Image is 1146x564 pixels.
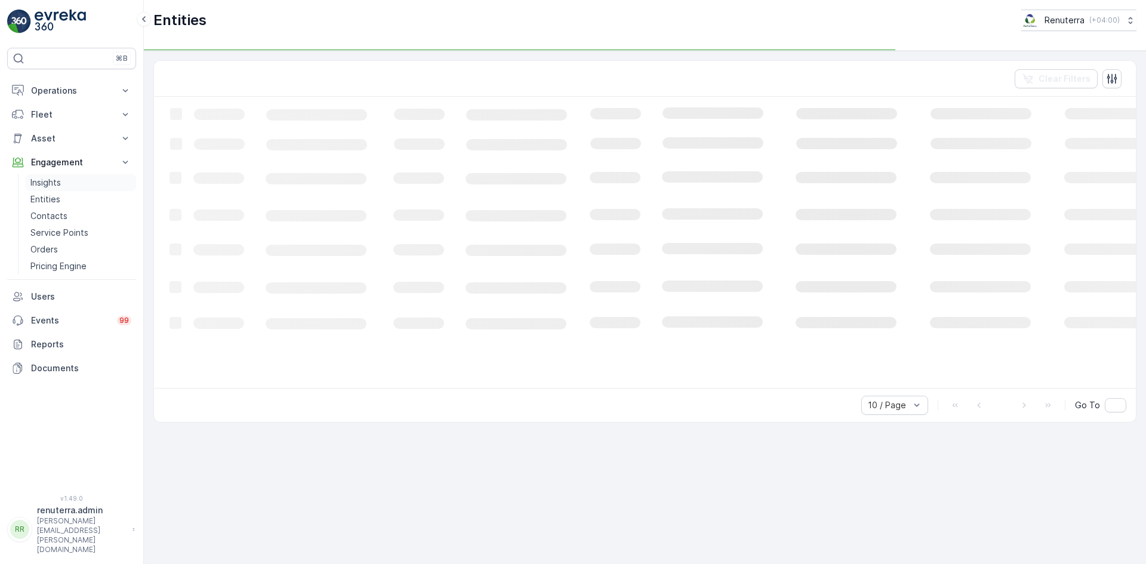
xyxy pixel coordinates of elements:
button: RRrenuterra.admin[PERSON_NAME][EMAIL_ADDRESS][PERSON_NAME][DOMAIN_NAME] [7,504,136,554]
button: Renuterra(+04:00) [1021,10,1136,31]
a: Users [7,285,136,309]
p: Insights [30,177,61,189]
p: Service Points [30,227,88,239]
p: renuterra.admin [37,504,127,516]
p: ⌘B [116,54,128,63]
button: Asset [7,127,136,150]
p: Entities [30,193,60,205]
p: Operations [31,85,112,97]
span: v 1.49.0 [7,495,136,502]
p: Renuterra [1045,14,1085,26]
p: Asset [31,132,112,144]
a: Service Points [26,224,136,241]
button: Engagement [7,150,136,174]
div: RR [10,520,29,539]
a: Reports [7,332,136,356]
p: Users [31,291,131,303]
a: Events99 [7,309,136,332]
p: 99 [119,316,129,325]
p: Pricing Engine [30,260,87,272]
p: Contacts [30,210,67,222]
p: Clear Filters [1039,73,1090,85]
p: Orders [30,244,58,255]
p: Documents [31,362,131,374]
p: Reports [31,338,131,350]
img: logo_light-DOdMpM7g.png [35,10,86,33]
button: Operations [7,79,136,103]
p: Fleet [31,109,112,121]
a: Documents [7,356,136,380]
button: Fleet [7,103,136,127]
img: Screenshot_2024-07-26_at_13.33.01.png [1021,14,1040,27]
a: Entities [26,191,136,208]
p: Events [31,315,110,326]
a: Pricing Engine [26,258,136,275]
a: Insights [26,174,136,191]
a: Contacts [26,208,136,224]
p: [PERSON_NAME][EMAIL_ADDRESS][PERSON_NAME][DOMAIN_NAME] [37,516,127,554]
span: Go To [1075,399,1100,411]
img: logo [7,10,31,33]
button: Clear Filters [1015,69,1098,88]
p: Engagement [31,156,112,168]
p: Entities [153,11,207,30]
p: ( +04:00 ) [1089,16,1120,25]
a: Orders [26,241,136,258]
